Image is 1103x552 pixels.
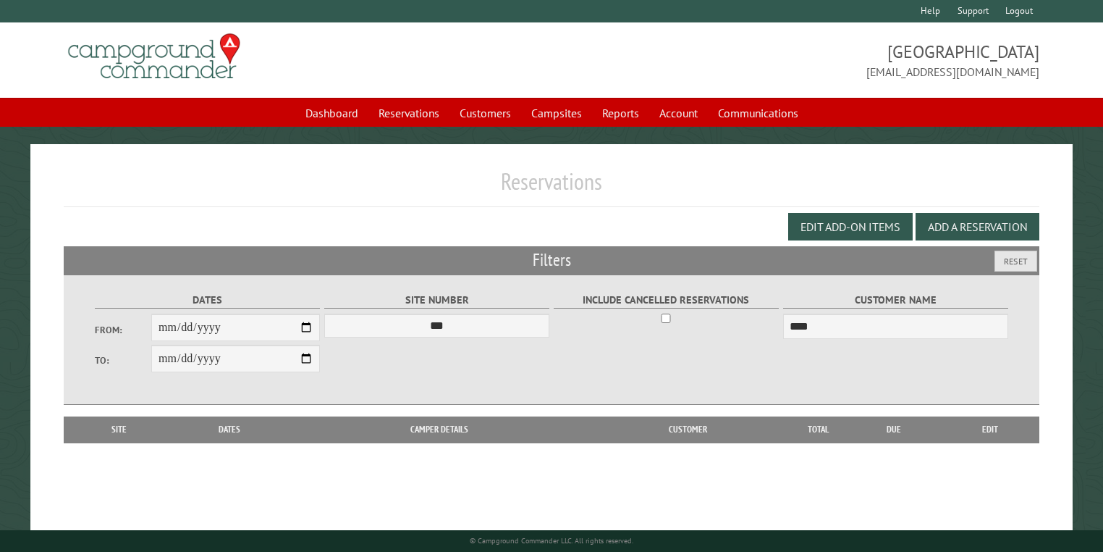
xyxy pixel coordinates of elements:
label: Include Cancelled Reservations [554,292,779,309]
th: Camper Details [293,417,587,443]
h2: Filters [64,246,1040,274]
label: To: [95,354,151,367]
button: Reset [994,251,1037,272]
th: Customer [586,417,790,443]
a: Customers [451,99,520,127]
a: Reservations [370,99,448,127]
a: Dashboard [297,99,367,127]
span: [GEOGRAPHIC_DATA] [EMAIL_ADDRESS][DOMAIN_NAME] [551,40,1039,80]
th: Dates [166,417,292,443]
a: Reports [593,99,648,127]
th: Due [848,417,940,443]
a: Campsites [523,99,591,127]
small: © Campground Commander LLC. All rights reserved. [470,536,633,545]
button: Edit Add-on Items [788,213,913,241]
label: Customer Name [783,292,1008,309]
button: Add a Reservation [916,213,1039,241]
a: Communications [709,99,807,127]
img: Campground Commander [64,28,245,85]
a: Account [651,99,706,127]
h1: Reservations [64,167,1040,207]
th: Site [71,417,167,443]
label: Dates [95,292,320,309]
label: Site Number [324,292,549,309]
th: Total [790,417,848,443]
label: From: [95,323,151,337]
th: Edit [940,417,1039,443]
